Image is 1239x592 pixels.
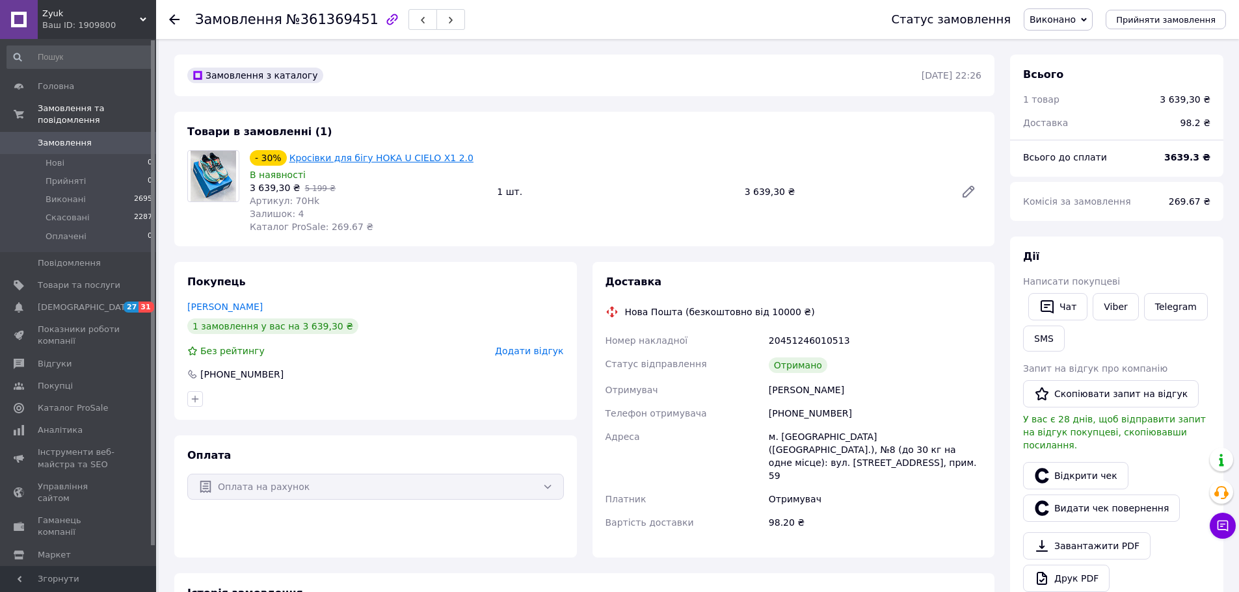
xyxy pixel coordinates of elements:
[38,380,73,392] span: Покупці
[124,302,139,313] span: 27
[250,222,373,232] span: Каталог ProSale: 269.67 ₴
[1023,326,1065,352] button: SMS
[187,276,246,288] span: Покупець
[1023,68,1063,81] span: Всього
[139,302,153,313] span: 31
[38,549,71,561] span: Маркет
[606,335,688,346] span: Номер накладної
[187,68,323,83] div: Замовлення з каталогу
[38,446,120,470] span: Інструменти веб-майстра та SEO
[250,183,300,193] span: 3 639,30 ₴
[7,45,153,69] input: Пошук
[1160,93,1210,106] div: 3 639,30 ₴
[1169,196,1210,207] span: 269.67 ₴
[305,184,336,193] span: 5 199 ₴
[38,481,120,504] span: Управління сайтом
[606,385,658,395] span: Отримувач
[1030,14,1076,25] span: Виконано
[250,209,304,219] span: Залишок: 4
[187,449,231,461] span: Оплата
[1023,152,1107,162] span: Всього до сплати
[46,231,87,242] span: Оплачені
[250,150,287,166] div: - 30%
[148,157,152,169] span: 0
[739,183,950,201] div: 3 639,30 ₴
[766,402,984,425] div: [PHONE_NUMBER]
[495,346,563,356] span: Додати відгук
[766,511,984,534] div: 98.20 ₴
[46,157,64,169] span: Нові
[1023,118,1068,128] span: Доставка
[1023,94,1059,105] span: 1 товар
[38,358,72,370] span: Відгуки
[286,12,379,27] span: №361369451
[766,425,984,487] div: м. [GEOGRAPHIC_DATA] ([GEOGRAPHIC_DATA].), №8 (до 30 кг на одне місце): вул. [STREET_ADDRESS], пр...
[769,357,827,373] div: Отримано
[250,170,306,180] span: В наявності
[42,8,140,19] span: Zyuk
[38,257,101,269] span: Повідомлення
[187,302,263,312] a: [PERSON_NAME]
[199,368,285,381] div: [PHONE_NUMBER]
[195,12,282,27] span: Замовлення
[38,137,92,149] span: Замовлення
[1023,565,1110,592] a: Друк PDF
[1144,293,1208,320] a: Telegram
[200,346,265,356] span: Без рейтингу
[1023,414,1206,450] span: У вас є 28 днів, щоб відправити запит на відгук покупцеві, скопіювавши посилання.
[606,494,646,504] span: Платник
[1023,495,1180,522] button: Видати чек повернення
[1023,196,1131,207] span: Комісія за замовлення
[1173,109,1218,137] div: 98.2 ₴
[891,13,1011,26] div: Статус замовлення
[38,424,83,436] span: Аналітика
[289,153,473,163] a: Кросівки для бігу HOKA U CIELO X1 2.0
[1116,15,1216,25] span: Прийняти замовлення
[606,431,640,442] span: Адреса
[606,408,707,418] span: Телефон отримувача
[1106,10,1226,29] button: Прийняти замовлення
[622,305,818,318] div: Нова Пошта (безкоштовно від 10000 ₴)
[766,487,984,511] div: Отримувач
[134,194,152,205] span: 2695
[169,13,180,26] div: Повернутися назад
[1023,462,1128,489] a: Відкрити чек
[148,175,152,187] span: 0
[492,183,739,201] div: 1 шт.
[1093,293,1138,320] a: Viber
[922,70,981,81] time: [DATE] 22:26
[606,276,662,288] span: Доставка
[187,318,358,334] div: 1 замовлення у вас на 3 639,30 ₴
[38,324,120,347] span: Показники роботи компанії
[46,194,86,205] span: Виконані
[1023,380,1199,407] button: Скопіювати запит на відгук
[38,81,74,92] span: Головна
[187,125,332,138] span: Товари в замовленні (1)
[42,19,156,31] div: Ваш ID: 1909800
[250,196,319,206] span: Артикул: 70Hk
[606,517,694,528] span: Вартість доставки
[955,179,981,205] a: Редагувати
[1023,363,1167,374] span: Запит на відгук про компанію
[1028,293,1087,320] button: Чат
[766,329,984,352] div: 20451246010513
[38,402,108,414] span: Каталог ProSale
[46,175,86,187] span: Прийняті
[1210,513,1236,539] button: Чат з покупцем
[38,279,120,291] span: Товари та послуги
[606,359,707,369] span: Статус відправлення
[38,515,120,538] span: Гаманець компанії
[134,212,152,224] span: 2287
[1164,152,1210,162] b: 3639.3 ₴
[766,378,984,402] div: [PERSON_NAME]
[1023,250,1039,263] span: Дії
[46,212,90,224] span: Скасовані
[191,151,237,201] img: Кросівки для бігу HOKA U CIELO X1 2.0
[38,103,156,126] span: Замовлення та повідомлення
[148,231,152,242] span: 0
[38,302,134,313] span: [DEMOGRAPHIC_DATA]
[1023,276,1120,287] span: Написати покупцеві
[1023,532,1151,560] a: Завантажити PDF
